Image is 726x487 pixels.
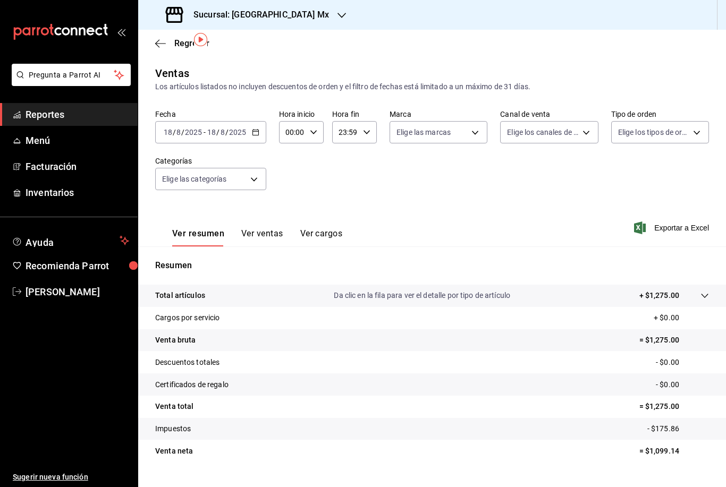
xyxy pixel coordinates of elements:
[13,472,129,483] span: Sugerir nueva función
[155,259,709,272] p: Resumen
[155,110,266,118] label: Fecha
[332,110,377,118] label: Hora fin
[155,379,229,390] p: Certificados de regalo
[229,128,247,136] input: ----
[174,38,209,48] span: Regresar
[225,128,229,136] span: /
[654,312,709,323] p: + $0.00
[334,290,510,301] p: Da clic en la fila para ver el detalle por tipo de artículo
[163,128,173,136] input: --
[162,174,227,184] span: Elige las categorías
[29,70,114,81] span: Pregunta a Parrot AI
[618,127,689,138] span: Elige los tipos de orden
[241,228,283,246] button: Ver ventas
[396,127,451,138] span: Elige las marcas
[204,128,206,136] span: -
[155,357,220,368] p: Descuentos totales
[155,157,266,165] label: Categorías
[155,312,220,323] p: Cargos por servicio
[117,28,125,36] button: open_drawer_menu
[194,33,207,46] img: Tooltip marker
[636,221,709,234] button: Exportar a Excel
[639,446,709,457] p: = $1,099.14
[26,107,129,122] span: Reportes
[176,128,181,136] input: --
[26,285,129,299] span: [PERSON_NAME]
[390,110,487,118] label: Marca
[26,234,115,247] span: Ayuda
[184,128,202,136] input: ----
[507,127,578,138] span: Elige los canales de venta
[639,335,709,346] p: = $1,275.00
[173,128,176,136] span: /
[611,110,709,118] label: Tipo de orden
[26,259,129,273] span: Recomienda Parrot
[185,8,329,21] h3: Sucursal: [GEOGRAPHIC_DATA] Mx
[155,446,193,457] p: Venta neta
[181,128,184,136] span: /
[500,110,598,118] label: Canal de venta
[220,128,225,136] input: --
[155,335,196,346] p: Venta bruta
[12,64,131,86] button: Pregunta a Parrot AI
[155,38,209,48] button: Regresar
[172,228,224,246] button: Ver resumen
[155,65,189,81] div: Ventas
[656,357,709,368] p: - $0.00
[279,110,324,118] label: Hora inicio
[7,77,131,88] a: Pregunta a Parrot AI
[639,401,709,412] p: = $1,275.00
[216,128,220,136] span: /
[155,81,709,92] div: Los artículos listados no incluyen descuentos de orden y el filtro de fechas está limitado a un m...
[300,228,343,246] button: Ver cargos
[172,228,342,246] div: navigation tabs
[656,379,709,390] p: - $0.00
[155,401,193,412] p: Venta total
[207,128,216,136] input: --
[26,159,129,174] span: Facturación
[639,290,679,301] p: + $1,275.00
[26,185,129,200] span: Inventarios
[155,423,191,434] p: Impuestos
[26,133,129,148] span: Menú
[647,423,709,434] p: - $175.86
[155,290,205,301] p: Total artículos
